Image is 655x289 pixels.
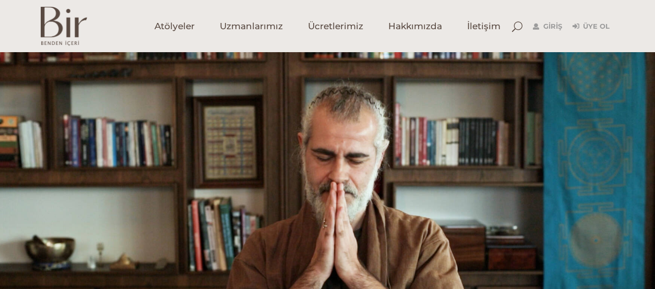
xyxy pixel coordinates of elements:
[573,20,610,33] a: Üye Ol
[220,20,283,32] span: Uzmanlarımız
[308,20,363,32] span: Ücretlerimiz
[388,20,442,32] span: Hakkımızda
[533,20,562,33] a: Giriş
[154,20,195,32] span: Atölyeler
[467,20,501,32] span: İletişim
